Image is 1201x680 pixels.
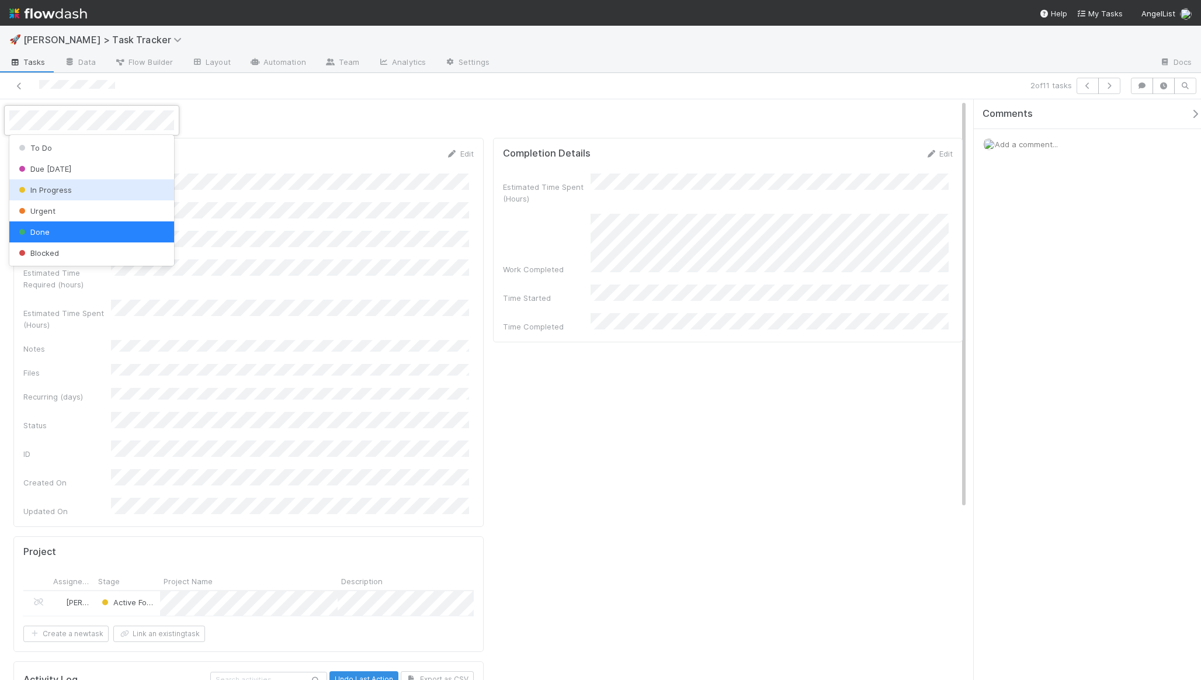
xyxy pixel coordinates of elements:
span: Urgent [16,206,55,216]
span: Blocked [16,248,59,258]
span: Done [16,227,50,237]
span: Due [DATE] [16,164,71,174]
span: To Do [16,143,52,152]
span: In Progress [16,185,72,195]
